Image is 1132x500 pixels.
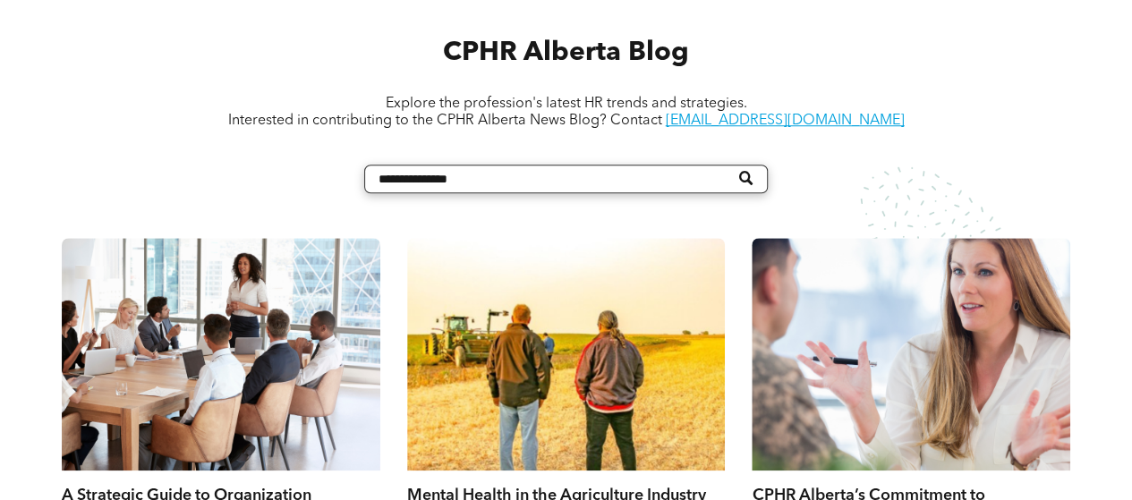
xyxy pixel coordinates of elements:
[665,114,904,128] a: [EMAIL_ADDRESS][DOMAIN_NAME]
[443,39,517,66] span: CPHR
[523,39,689,66] span: Alberta Blog
[385,97,746,111] span: Explore the profession's latest HR trends and strategies.
[227,114,661,128] span: Interested in contributing to the CPHR Alberta News Blog? Contact
[364,165,768,193] input: Search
